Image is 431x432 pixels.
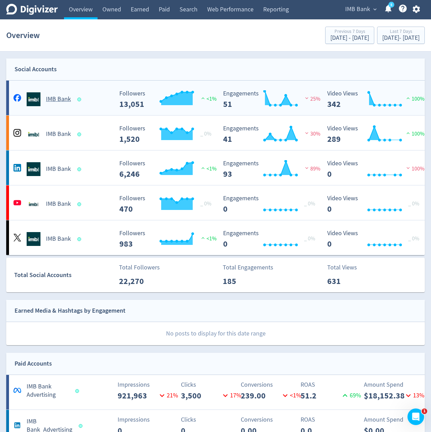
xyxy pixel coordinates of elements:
span: 1 [422,408,427,414]
span: IMB Bank [345,4,370,15]
span: Data last synced: 3 Oct 2025, 7:01am (AEST) [79,424,85,428]
svg: Followers --- [116,160,220,178]
p: Clicks [181,380,244,389]
img: positive-performance.svg [405,130,412,136]
svg: Followers --- [116,230,220,248]
span: _ 0% [408,200,419,207]
span: Data last synced: 2 Oct 2025, 11:01pm (AEST) [75,389,81,393]
h5: IMB Bank [46,200,71,208]
h5: IMB Bank [46,95,71,103]
a: IMB Bank undefinedIMB Bank Followers --- Followers 6,246 <1% Engagements 93 Engagements 93 89% Vi... [6,150,425,185]
img: negative-performance.svg [303,130,310,136]
p: Amount Spend [364,415,427,424]
p: ROAS [301,415,363,424]
span: 25% [303,95,320,102]
p: 51.2 [301,389,340,402]
div: Previous 7 Days [330,29,369,35]
svg: Video Views 0 [324,230,428,248]
h1: Overview [6,24,40,46]
p: Total Engagements [223,263,273,272]
p: No posts to display for this date range [7,322,425,345]
p: 921,963 [118,389,157,402]
svg: Followers --- [116,125,220,144]
span: <1% [200,235,217,242]
p: Amount Spend [364,380,427,389]
h5: IMB Bank [46,165,71,173]
span: 100% [405,95,424,102]
p: Conversions [241,415,303,424]
div: [DATE] - [DATE] [382,35,420,41]
a: IMB Bank undefinedIMB Bank Followers --- _ 0% Followers 470 Engagements 0 Engagements 0 _ 0% Vide... [6,185,425,220]
span: _ 0% [200,200,211,207]
p: 22,270 [119,275,159,287]
svg: Engagements 0 [220,195,323,213]
p: Clicks [181,415,244,424]
a: IMB Bank undefinedIMB Bank Followers --- Followers 13,051 <1% Engagements 51 Engagements 51 25% V... [6,81,425,115]
h5: IMB Bank [46,130,71,138]
svg: Video Views 342 [324,90,428,109]
img: positive-performance.svg [200,95,207,101]
p: Total Followers [119,263,160,272]
button: Previous 7 Days[DATE] - [DATE] [325,27,374,44]
a: IMB Bank AdvertisingImpressions921,96321%Clicks3,50017%Conversions239.00<1%ROAS51.269%Amount Spen... [6,375,425,410]
svg: Engagements 93 [220,160,323,178]
p: <1% [281,391,301,400]
svg: Video Views 289 [324,125,428,144]
img: IMB Bank undefined [27,162,40,176]
img: positive-performance.svg [405,95,412,101]
p: Total Views [327,263,367,272]
span: _ 0% [200,130,211,137]
span: Data last synced: 3 Oct 2025, 6:02am (AEST) [77,202,83,206]
div: Total Social Accounts [14,270,114,280]
img: positive-performance.svg [200,165,207,171]
span: 100% [405,165,424,172]
span: expand_more [372,6,378,12]
svg: Engagements 0 [220,230,323,248]
button: IMB Bank [343,4,378,15]
span: _ 0% [408,235,419,242]
img: IMB Bank undefined [27,232,40,246]
img: negative-performance.svg [405,165,412,171]
p: 239.00 [241,389,281,402]
img: IMB Bank undefined [27,127,40,141]
span: 100% [405,130,424,137]
svg: Engagements 51 [220,90,323,109]
div: Social Accounts [15,64,57,74]
p: 185 [223,275,263,287]
p: Impressions [118,415,180,424]
h5: IMB Bank [46,235,71,243]
a: 5 [388,2,394,8]
span: <1% [200,95,217,102]
span: Data last synced: 2 Oct 2025, 9:02pm (AEST) [77,132,83,136]
a: IMB Bank undefinedIMB Bank Followers --- _ 0% Followers 1,520 Engagements 41 Engagements 41 30% V... [6,116,425,150]
text: 5 [391,2,392,7]
span: 30% [303,130,320,137]
p: Conversions [241,380,303,389]
iframe: Intercom live chat [407,408,424,425]
span: Data last synced: 3 Oct 2025, 9:02am (AEST) [77,167,83,171]
h5: IMB Bank Advertising [27,383,69,399]
p: 3,500 [181,389,221,402]
button: Last 7 Days[DATE]- [DATE] [377,27,425,44]
img: negative-performance.svg [303,95,310,101]
svg: Video Views 0 [324,195,428,213]
a: IMB Bank undefinedIMB Bank Followers --- Followers 983 <1% Engagements 0 Engagements 0 _ 0% Video... [6,220,425,255]
p: 69 % [340,391,361,400]
svg: Engagements 41 [220,125,323,144]
svg: Followers --- [116,90,220,109]
img: positive-performance.svg [200,235,207,240]
p: $18,152.38 [364,389,404,402]
p: ROAS [301,380,363,389]
div: Last 7 Days [382,29,420,35]
img: negative-performance.svg [303,165,310,171]
p: Impressions [118,380,180,389]
p: 13 % [404,391,424,400]
span: _ 0% [304,235,315,242]
svg: Video Views 0 [324,160,428,178]
div: [DATE] - [DATE] [330,35,369,41]
svg: Followers --- [116,195,220,213]
img: IMB Bank undefined [27,197,40,211]
span: 89% [303,165,320,172]
img: IMB Bank undefined [27,92,40,106]
div: Paid Accounts [15,359,52,369]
